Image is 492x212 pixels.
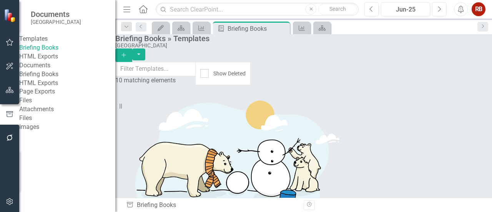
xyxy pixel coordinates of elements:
div: Briefing Books » Templates [115,34,488,43]
button: RB [472,2,485,16]
input: Search ClearPoint... [156,3,359,16]
input: Filter Templates... [115,62,196,76]
small: [GEOGRAPHIC_DATA] [31,19,81,25]
a: HTML Exports [19,79,115,88]
div: Documents [19,61,115,70]
button: Search [318,4,357,15]
a: Briefing Books [19,70,115,79]
div: Jun-25 [384,5,427,14]
div: Briefing Books [228,24,288,33]
img: ClearPoint Strategy [4,9,17,22]
div: [GEOGRAPHIC_DATA] [115,43,488,48]
div: 10 matching elements [115,76,196,85]
a: HTML Exports [19,52,115,61]
div: Briefing Books [126,201,298,210]
a: Attachments [19,105,115,114]
span: Search [329,6,346,12]
button: Jun-25 [381,2,430,16]
a: Images [19,123,115,132]
div: Files [19,96,115,105]
div: Show Deleted [213,70,246,77]
a: Files [19,114,115,123]
a: Page Exports [19,87,115,96]
div: Templates [19,35,115,43]
span: Documents [31,10,81,19]
a: Briefing Books [19,43,115,52]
